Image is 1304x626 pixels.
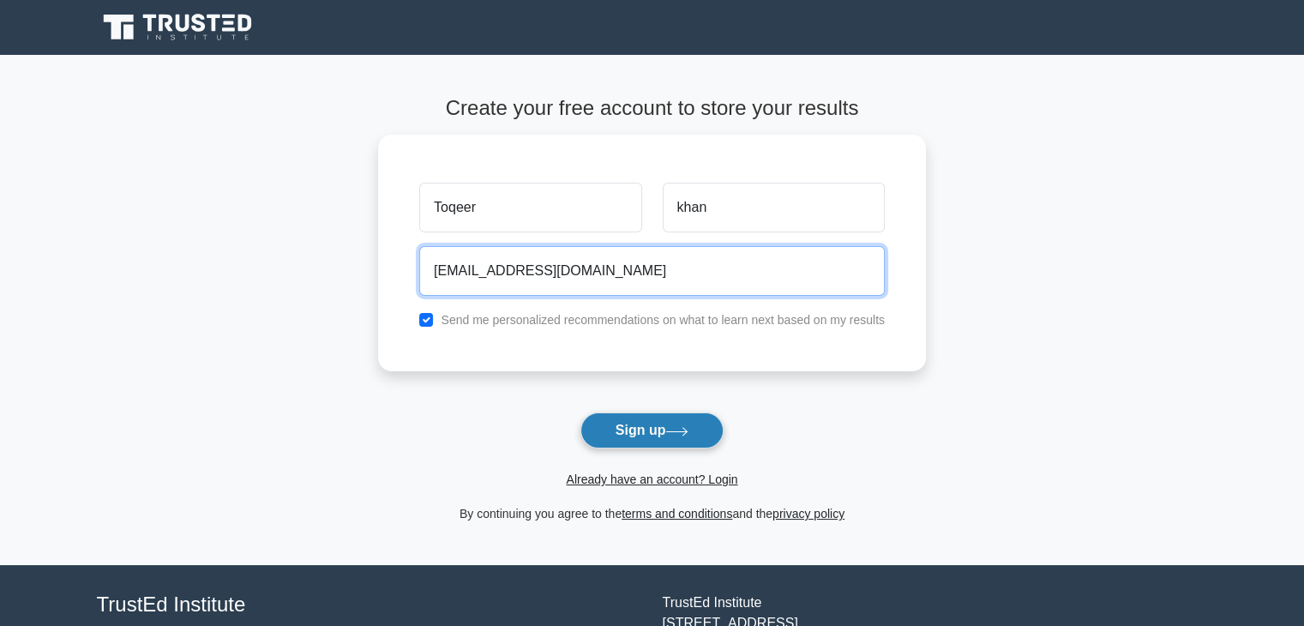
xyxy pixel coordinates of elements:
h4: Create your free account to store your results [378,96,926,121]
button: Sign up [580,412,724,448]
a: terms and conditions [622,507,732,521]
div: By continuing you agree to the and the [368,503,936,524]
a: Already have an account? Login [566,473,737,486]
label: Send me personalized recommendations on what to learn next based on my results [441,313,885,327]
input: Email [419,246,885,296]
input: First name [419,183,641,232]
h4: TrustEd Institute [97,593,642,617]
a: privacy policy [772,507,844,521]
input: Last name [663,183,885,232]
